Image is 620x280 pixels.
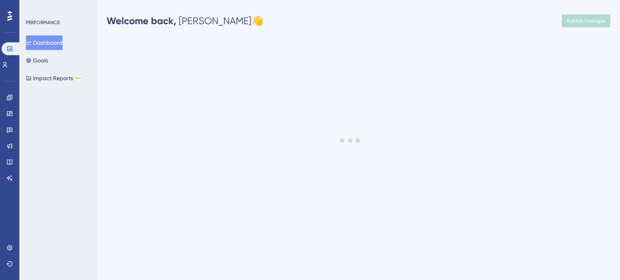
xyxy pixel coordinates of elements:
[562,15,610,27] button: Publish Changes
[75,76,82,80] div: BETA
[567,18,605,24] span: Publish Changes
[26,35,63,50] button: Dashboard
[26,71,82,85] button: Impact ReportsBETA
[26,19,60,26] div: PERFORMANCE
[107,15,176,27] span: Welcome back,
[26,53,48,68] button: Goals
[107,15,264,27] div: [PERSON_NAME] 👋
